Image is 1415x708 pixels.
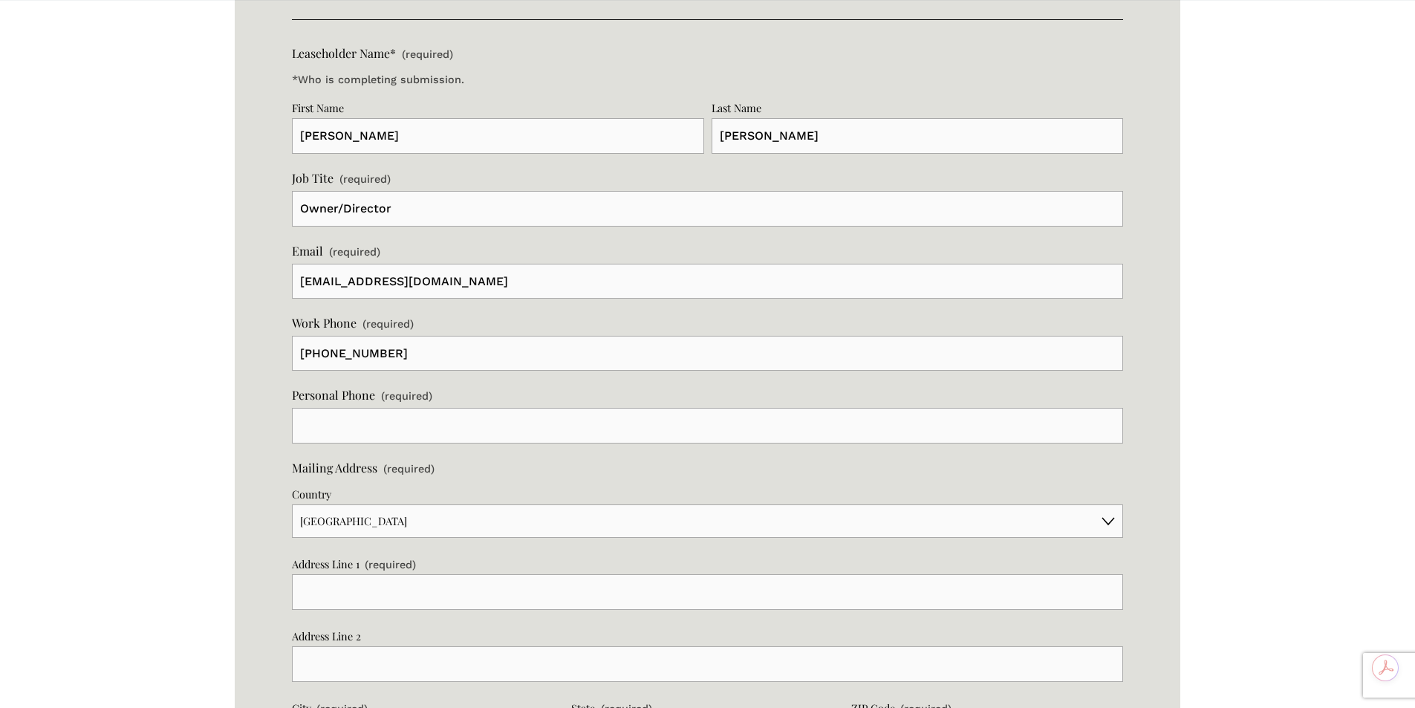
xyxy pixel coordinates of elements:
input: Address Line 2 [292,646,1123,682]
input: Address Line 1 [292,574,1123,610]
span: Mailing Address [292,458,377,478]
span: Personal Phone [292,386,375,405]
span: (required) [362,319,414,329]
div: Last Name [712,100,1124,118]
div: Country [292,483,1123,504]
span: Leaseholder Name* [292,44,396,63]
span: Work Phone [292,314,357,333]
span: (required) [383,464,435,474]
span: Job Tite [292,169,334,188]
select: Country [292,504,1123,538]
span: (required) [381,391,432,401]
div: Address Line 2 [292,628,1123,646]
div: Address Line 1 [292,556,1123,574]
div: First Name [292,100,704,118]
span: (required) [365,559,416,570]
span: Email [292,241,323,261]
span: (required) [329,244,380,261]
span: (required) [339,171,391,188]
p: *Who is completing submission. [292,66,464,94]
span: (required) [402,49,453,59]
